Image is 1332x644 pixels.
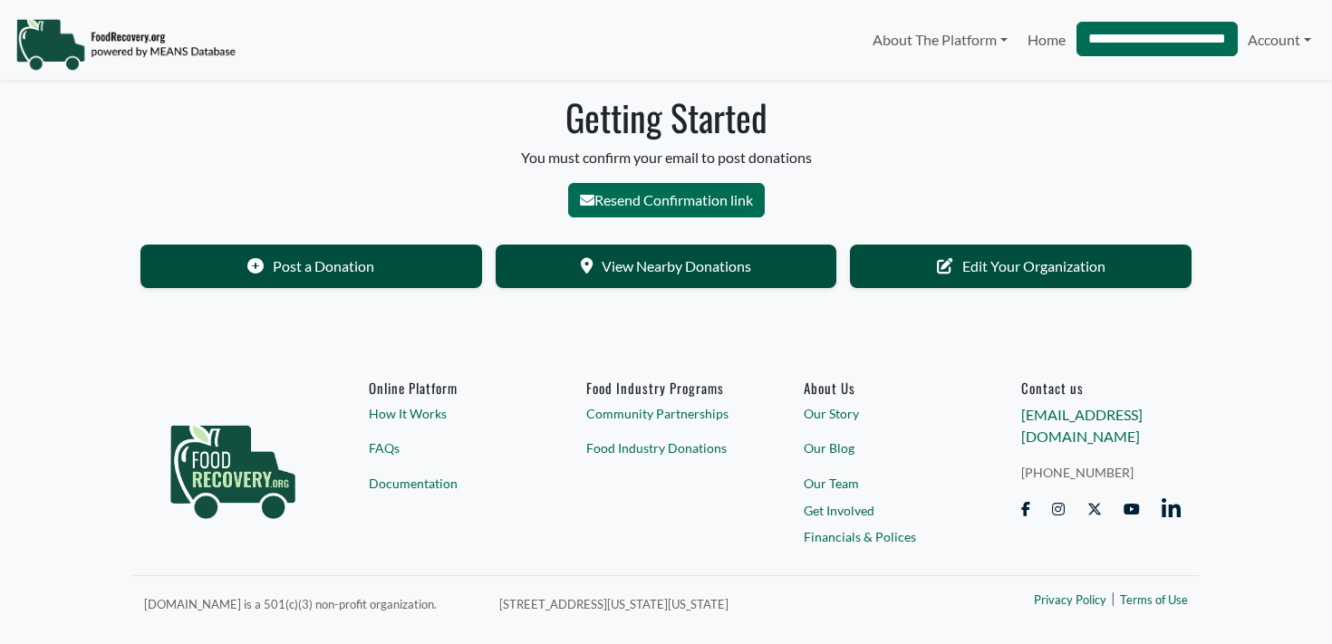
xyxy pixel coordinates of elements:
[1021,406,1143,445] a: [EMAIL_ADDRESS][DOMAIN_NAME]
[1021,380,1181,396] h6: Contact us
[369,404,528,423] a: How It Works
[1021,463,1181,482] a: [PHONE_NUMBER]
[863,22,1018,58] a: About The Platform
[151,380,314,552] img: food_recovery_green_logo-76242d7a27de7ed26b67be613a865d9c9037ba317089b267e0515145e5e51427.png
[804,527,963,546] a: Financials & Polices
[1238,22,1321,58] a: Account
[144,592,478,614] p: [DOMAIN_NAME] is a 501(c)(3) non-profit organization.
[369,438,528,457] a: FAQs
[1120,592,1188,610] a: Terms of Use
[369,380,528,396] h6: Online Platform
[586,380,746,396] h6: Food Industry Programs
[804,380,963,396] a: About Us
[496,245,837,288] a: View Nearby Donations
[804,501,963,520] a: Get Involved
[586,404,746,423] a: Community Partnerships
[850,245,1192,288] a: Edit Your Organization
[586,438,746,457] a: Food Industry Donations
[79,95,1253,139] h1: Getting Started
[1034,592,1106,610] a: Privacy Policy
[499,592,922,614] p: [STREET_ADDRESS][US_STATE][US_STATE]
[140,245,482,288] a: Post a Donation
[568,183,765,217] button: Resend Confirmation link
[804,404,963,423] a: Our Story
[804,474,963,493] a: Our Team
[1111,588,1115,610] span: |
[369,474,528,493] a: Documentation
[15,17,236,72] img: NavigationLogo_FoodRecovery-91c16205cd0af1ed486a0f1a7774a6544ea792ac00100771e7dd3ec7c0e58e41.png
[79,147,1253,168] p: You must confirm your email to post donations
[1018,22,1076,58] a: Home
[804,438,963,457] a: Our Blog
